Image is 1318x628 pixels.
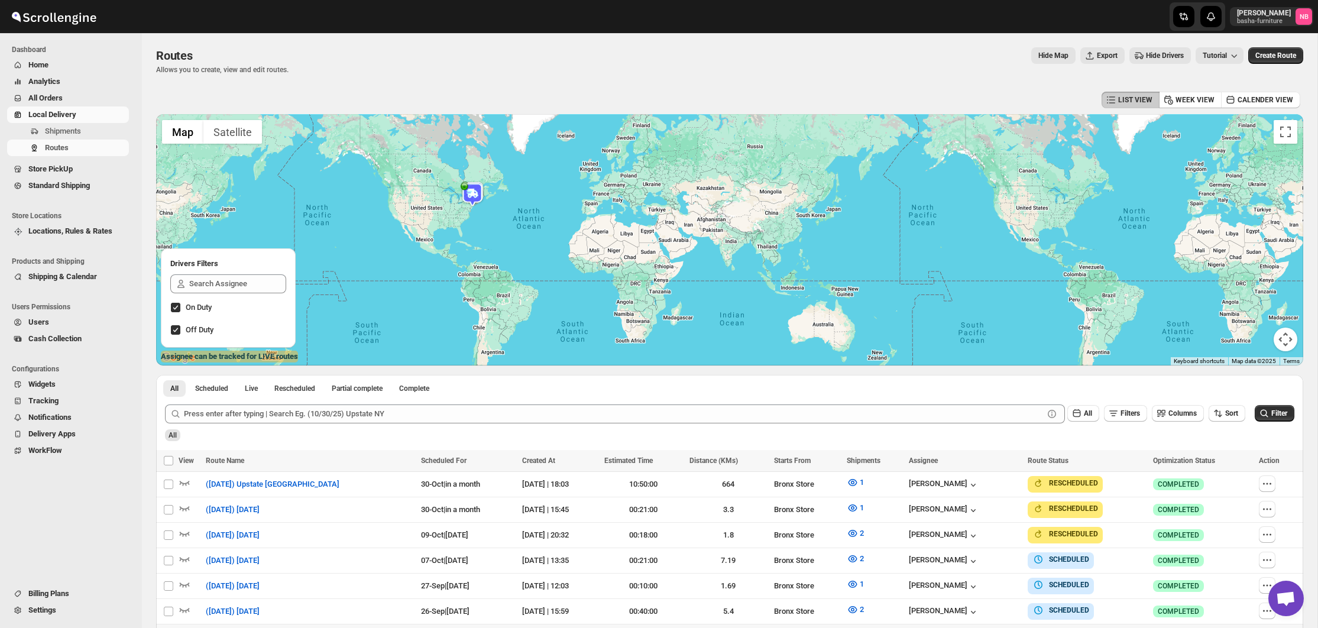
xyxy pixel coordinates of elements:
[522,504,597,516] div: [DATE] | 15:45
[1283,358,1300,364] a: Terms (opens in new tab)
[604,555,682,567] div: 00:21:00
[189,274,286,293] input: Search Assignee
[206,555,260,567] span: ([DATE]) [DATE]
[170,384,179,393] span: All
[1080,47,1125,64] button: Export
[45,127,81,135] span: Shipments
[1129,47,1191,64] button: Hide Drivers
[7,268,129,285] button: Shipping & Calendar
[1028,457,1068,465] span: Route Status
[774,606,839,617] div: Bronx Store
[1158,505,1199,514] span: COMPLETED
[45,143,69,152] span: Routes
[203,120,262,144] button: Show satellite imagery
[1230,7,1313,26] button: User menu
[860,503,864,512] span: 1
[199,500,267,519] button: ([DATE]) [DATE]
[206,457,244,465] span: Route Name
[1225,409,1238,417] span: Sort
[840,524,871,543] button: 2
[1032,579,1089,591] button: SCHEDULED
[840,600,871,619] button: 2
[522,478,597,490] div: [DATE] | 18:03
[1032,477,1098,489] button: RESCHEDULED
[860,580,864,588] span: 1
[1159,92,1222,108] button: WEEK VIEW
[28,226,112,235] span: Locations, Rules & Rates
[1209,405,1245,422] button: Sort
[7,140,129,156] button: Routes
[1104,405,1147,422] button: Filters
[7,602,129,619] button: Settings
[28,181,90,190] span: Standard Shipping
[184,404,1044,423] input: Press enter after typing | Search Eg. (10/30/25) Upstate NY
[159,350,198,365] img: Google
[28,110,76,119] span: Local Delivery
[7,123,129,140] button: Shipments
[909,581,979,593] button: [PERSON_NAME]
[206,529,260,541] span: ([DATE]) [DATE]
[28,396,59,405] span: Tracking
[604,457,653,465] span: Estimated Time
[1038,51,1068,60] span: Hide Map
[522,529,597,541] div: [DATE] | 20:32
[12,45,134,54] span: Dashboard
[840,473,871,492] button: 1
[28,589,69,598] span: Billing Plans
[522,457,555,465] span: Created At
[28,380,56,389] span: Widgets
[1049,479,1098,487] b: RESCHEDULED
[689,457,738,465] span: Distance (KMs)
[1049,504,1098,513] b: RESCHEDULED
[12,302,134,312] span: Users Permissions
[1259,457,1280,465] span: Action
[274,384,315,393] span: Rescheduled
[7,331,129,347] button: Cash Collection
[170,258,286,270] h2: Drivers Filters
[1158,530,1199,540] span: COMPLETED
[909,530,979,542] button: [PERSON_NAME]
[28,446,62,455] span: WorkFlow
[522,606,597,617] div: [DATE] | 15:59
[1067,405,1099,422] button: All
[1032,503,1098,514] button: RESCHEDULED
[689,606,768,617] div: 5.4
[186,303,212,312] span: On Duty
[7,585,129,602] button: Billing Plans
[689,478,768,490] div: 664
[421,607,469,616] span: 26-Sep | [DATE]
[7,376,129,393] button: Widgets
[9,2,98,31] img: ScrollEngine
[1168,409,1197,417] span: Columns
[163,380,186,397] button: All routes
[169,431,177,439] span: All
[909,504,979,516] div: [PERSON_NAME]
[689,504,768,516] div: 3.3
[1237,8,1291,18] p: [PERSON_NAME]
[12,211,134,221] span: Store Locations
[421,480,480,488] span: 30-Oct | in a month
[1158,480,1199,489] span: COMPLETED
[1032,528,1098,540] button: RESCHEDULED
[1196,47,1243,64] button: Tutorial
[7,393,129,409] button: Tracking
[7,314,129,331] button: Users
[774,504,839,516] div: Bronx Store
[689,529,768,541] div: 1.8
[1121,409,1140,417] span: Filters
[421,530,468,539] span: 09-Oct | [DATE]
[1174,357,1225,365] button: Keyboard shortcuts
[28,272,97,281] span: Shipping & Calendar
[860,605,864,614] span: 2
[206,478,339,490] span: ([DATE]) Upstate [GEOGRAPHIC_DATA]
[604,529,682,541] div: 00:18:00
[206,606,260,617] span: ([DATE]) [DATE]
[1158,607,1199,616] span: COMPLETED
[909,457,938,465] span: Assignee
[840,498,871,517] button: 1
[522,580,597,592] div: [DATE] | 12:03
[7,90,129,106] button: All Orders
[7,409,129,426] button: Notifications
[399,384,429,393] span: Complete
[1049,555,1089,564] b: SCHEDULED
